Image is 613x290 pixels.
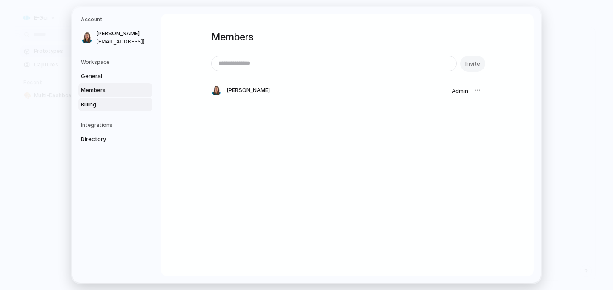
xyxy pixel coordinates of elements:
[452,87,468,94] span: Admin
[81,58,152,66] h5: Workspace
[226,86,270,95] span: [PERSON_NAME]
[96,38,151,46] span: [EMAIL_ADDRESS][DOMAIN_NAME]
[81,86,135,95] span: Members
[78,27,152,48] a: [PERSON_NAME][EMAIL_ADDRESS][DOMAIN_NAME]
[96,29,151,38] span: [PERSON_NAME]
[81,100,135,109] span: Billing
[78,132,152,146] a: Directory
[78,98,152,112] a: Billing
[211,29,484,45] h1: Members
[81,72,135,80] span: General
[78,69,152,83] a: General
[81,121,152,129] h5: Integrations
[81,135,135,144] span: Directory
[78,83,152,97] a: Members
[81,16,152,23] h5: Account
